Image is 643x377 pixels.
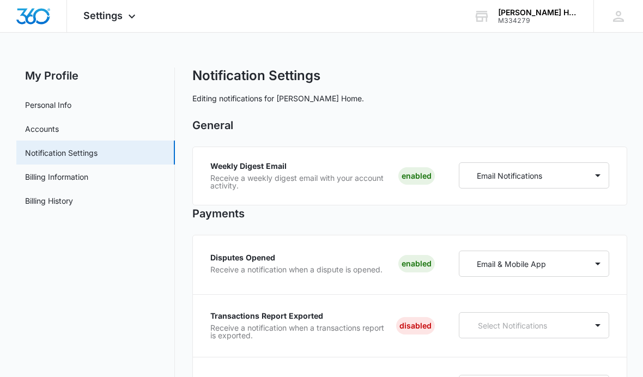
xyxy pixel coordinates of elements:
p: Disputes Opened [210,254,383,262]
a: Billing Information [25,171,88,183]
p: Select Notifications [478,320,572,331]
p: Email Notifications [477,170,542,181]
h1: Notification Settings [192,68,320,84]
a: Personal Info [25,99,71,111]
span: Settings [83,10,123,21]
p: Transactions Report Exported [210,312,388,320]
p: Email & Mobile App [477,258,546,270]
h2: My Profile [16,68,175,84]
div: Enabled [398,167,435,185]
a: Accounts [25,123,59,135]
p: Receive a weekly digest email with your account activity. [210,174,390,190]
p: Receive a notification when a dispute is opened. [210,266,383,273]
p: Receive a notification when a transactions report is exported. [210,324,388,339]
a: Notification Settings [25,147,98,159]
div: Enabled [398,255,435,272]
a: Billing History [25,195,73,206]
h2: General [192,117,627,133]
div: account id [498,17,578,25]
div: account name [498,8,578,17]
h2: Payments [192,205,627,222]
div: Disabled [396,317,435,335]
p: Weekly Digest Email [210,162,390,170]
p: Editing notifications for [PERSON_NAME] Home. [192,93,627,104]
